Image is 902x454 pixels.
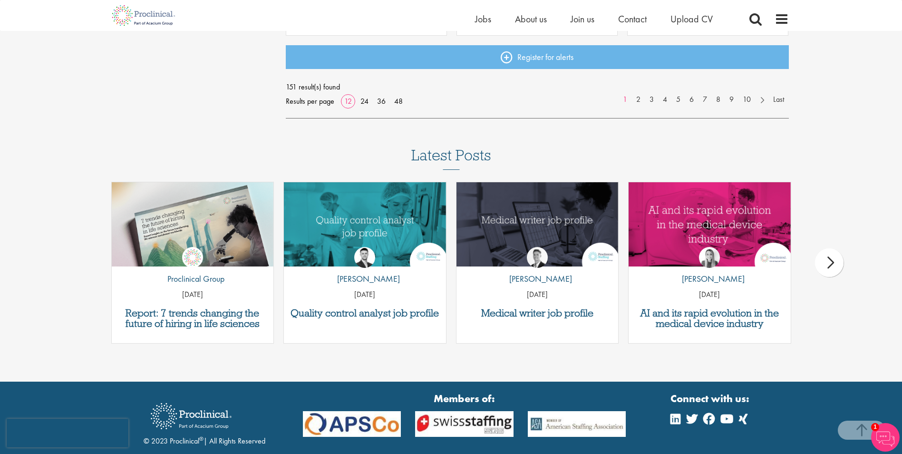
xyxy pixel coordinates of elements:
[527,247,548,268] img: George Watson
[675,247,745,290] a: Hannah Burke [PERSON_NAME]
[112,289,274,300] p: [DATE]
[685,94,698,105] a: 6
[461,308,614,318] a: Medical writer job profile
[658,94,672,105] a: 4
[144,396,239,436] img: Proclinical Recruitment
[354,247,375,268] img: Joshua Godden
[296,411,408,437] img: APSCo
[408,411,521,437] img: APSCo
[374,96,389,106] a: 36
[633,308,786,329] a: AI and its rapid evolution in the medical device industry
[160,273,224,285] p: Proclinical Group
[456,289,619,300] p: [DATE]
[303,391,626,406] strong: Members of:
[286,80,789,94] span: 151 result(s) found
[725,94,738,105] a: 9
[391,96,406,106] a: 48
[502,247,572,290] a: George Watson [PERSON_NAME]
[411,147,491,170] h3: Latest Posts
[768,94,789,105] a: Last
[112,182,274,266] a: Link to a post
[475,13,491,25] a: Jobs
[199,435,204,443] sup: ®
[645,94,659,105] a: 3
[571,13,594,25] a: Join us
[618,94,632,105] a: 1
[629,182,791,266] img: AI and Its Impact on the Medical Device Industry | Proclinical
[618,13,647,25] a: Contact
[286,94,334,109] span: Results per page
[675,273,745,285] p: [PERSON_NAME]
[7,419,128,447] iframe: reCAPTCHA
[284,289,446,300] p: [DATE]
[289,308,441,318] a: Quality control analyst job profile
[160,247,224,290] a: Proclinical Group Proclinical Group
[112,182,274,274] img: Proclinical: Life sciences hiring trends report 2025
[671,94,685,105] a: 5
[515,13,547,25] a: About us
[631,94,645,105] a: 2
[738,94,756,105] a: 10
[456,182,619,266] a: Link to a post
[144,396,265,447] div: © 2023 Proclinical | All Rights Reserved
[629,289,791,300] p: [DATE]
[521,411,633,437] img: APSCo
[670,391,751,406] strong: Connect with us:
[871,423,900,452] img: Chatbot
[286,45,789,69] a: Register for alerts
[330,273,400,285] p: [PERSON_NAME]
[699,247,720,268] img: Hannah Burke
[670,13,713,25] a: Upload CV
[456,182,619,266] img: Medical writer job profile
[116,308,269,329] a: Report: 7 trends changing the future of hiring in life sciences
[629,182,791,266] a: Link to a post
[182,247,203,268] img: Proclinical Group
[357,96,372,106] a: 24
[871,423,879,431] span: 1
[341,96,355,106] a: 12
[698,94,712,105] a: 7
[502,273,572,285] p: [PERSON_NAME]
[815,248,844,277] div: next
[330,247,400,290] a: Joshua Godden [PERSON_NAME]
[284,182,446,266] a: Link to a post
[711,94,725,105] a: 8
[284,182,446,266] img: quality control analyst job profile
